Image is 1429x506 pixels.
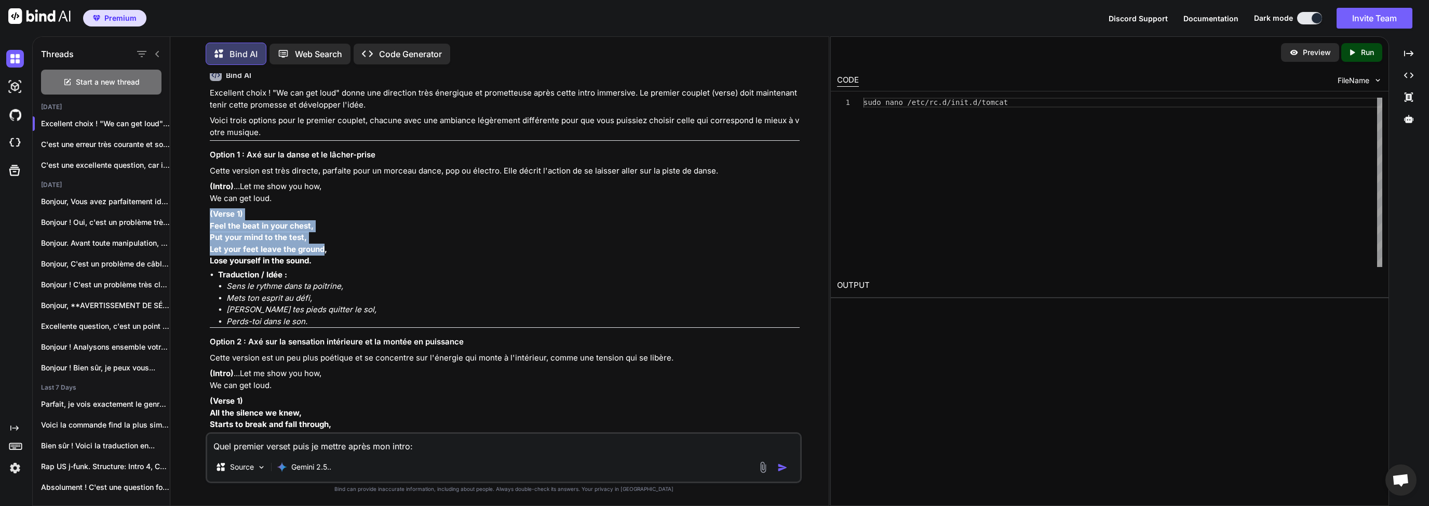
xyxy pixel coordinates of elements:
[1183,14,1238,23] span: Documentation
[210,419,331,429] strong: Starts to break and fall through,
[837,74,859,87] div: CODE
[1338,75,1369,86] span: FileName
[210,115,800,138] p: Voici trois options pour le premier couplet, chacune avec une ambiance légèrement différente pour...
[33,181,170,189] h2: [DATE]
[206,485,802,493] p: Bind can provide inaccurate information, including about people. Always double-check its answers....
[226,293,312,303] em: Mets ton esprit au défi,
[41,399,170,409] p: Parfait, je vois exactement le genre d'énergie...
[210,181,800,204] p: ...Let me show you how, We can get loud.
[210,232,307,242] strong: Put your mind to the test,
[295,48,342,60] p: Web Search
[1303,47,1331,58] p: Preview
[210,209,243,219] strong: (Verse 1)
[226,281,343,291] em: Sens le rythme dans ta poitrine,
[41,482,170,492] p: Absolument ! C'est une question fondamentale et...
[1254,13,1293,23] span: Dark mode
[8,8,71,24] img: Bind AI
[210,165,800,177] p: Cette version est très directe, parfaite pour un morceau dance, pop ou électro. Elle décrit l'act...
[210,368,800,391] p: ...Let me show you how, We can get loud.
[210,336,800,348] h3: Option 2 : Axé sur la sensation intérieure et la montée en puissance
[41,238,170,248] p: Bonjour. Avant toute manipulation, coupez le courant...
[41,48,74,60] h1: Threads
[41,160,170,170] p: C'est une excellente question, car il n'...
[41,139,170,150] p: C'est une erreur très courante et souven...
[777,462,788,473] img: icon
[864,98,1008,106] span: sudo nano /etc/rc.d/init.d/tomcat
[210,87,800,111] p: Excellent choix ! "We can get loud" donne une direction très énergique et prometteuse après cette...
[226,304,376,314] em: [PERSON_NAME] tes pieds quitter le sol,
[33,383,170,392] h2: Last 7 Days
[41,420,170,430] p: Voici la commande find la plus simple:...
[1385,464,1417,496] div: Ouvrir le chat
[41,342,170,352] p: Bonjour ! Analysons ensemble votre interrupteur pour...
[93,15,100,21] img: premium
[226,70,251,81] h6: Bind AI
[210,256,312,265] strong: Lose yourself in the sound.
[831,273,1388,298] h2: OUTPUT
[41,441,170,451] p: Bien sûr ! Voici la traduction en...
[1337,8,1412,29] button: Invite Team
[41,300,170,311] p: Bonjour, **AVERTISSEMENT DE SÉCURITÉ : Avant toute...
[757,461,769,473] img: attachment
[291,462,331,472] p: Gemini 2.5..
[1109,13,1168,24] button: Discord Support
[41,279,170,290] p: Bonjour ! C'est un problème très classique...
[1183,13,1238,24] button: Documentation
[6,78,24,96] img: darkAi-studio
[210,408,302,418] strong: All the silence we knew,
[83,10,146,26] button: premiumPremium
[379,48,442,60] p: Code Generator
[210,396,243,406] strong: (Verse 1)
[41,196,170,207] p: Bonjour, Vous avez parfaitement identifié le problème...
[226,316,307,326] em: Perds-toi dans le son.
[41,118,170,129] p: Excellent choix ! "We can get loud" donn...
[210,181,234,191] strong: (Intro)
[210,244,327,254] strong: Let your feet leave the ground,
[76,77,140,87] span: Start a new thread
[277,462,287,472] img: Gemini 2.5 Pro
[230,48,258,60] p: Bind AI
[210,221,314,231] strong: Feel the beat in your chest,
[257,463,266,472] img: Pick Models
[1289,48,1299,57] img: preview
[210,149,800,161] h3: Option 1 : Axé sur la danse et le lâcher-prise
[210,368,234,378] strong: (Intro)
[210,352,800,364] p: Cette version est un peu plus poétique et se concentre sur l'énergie qui monte à l'intérieur, com...
[41,363,170,373] p: Bonjour ! Bien sûr, je peux vous...
[6,50,24,68] img: darkChat
[41,217,170,228] p: Bonjour ! Oui, c'est un problème très...
[41,259,170,269] p: Bonjour, C'est un problème de câblage très...
[837,98,850,108] div: 1
[41,461,170,472] p: Rap US j‑funk. Structure: Intro 4, Couplet...
[1373,76,1382,85] img: chevron down
[210,431,301,441] strong: Like a spark in the dark,
[1109,14,1168,23] span: Discord Support
[41,321,170,331] p: Excellente question, c'est un point très important...
[104,13,137,23] span: Premium
[6,459,24,477] img: settings
[6,106,24,124] img: githubDark
[33,103,170,111] h2: [DATE]
[218,270,287,279] strong: Traduction / Idée :
[6,134,24,152] img: cloudideIcon
[1361,47,1374,58] p: Run
[230,462,254,472] p: Source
